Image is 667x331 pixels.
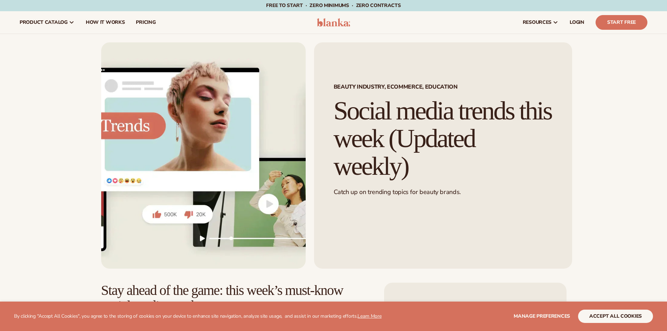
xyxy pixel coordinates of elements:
p: By clicking "Accept All Cookies", you agree to the storing of cookies on your device to enhance s... [14,313,382,319]
span: resources [523,20,551,25]
span: Free to start · ZERO minimums · ZERO contracts [266,2,401,9]
span: pricing [136,20,155,25]
span: LOGIN [570,20,584,25]
h2: Stay ahead of the game: this week’s must-know social media trends [101,283,370,313]
img: logo [317,18,350,27]
a: resources [517,11,564,34]
a: pricing [130,11,161,34]
button: Manage preferences [514,310,570,323]
a: Learn More [357,313,381,319]
a: LOGIN [564,11,590,34]
span: How It Works [86,20,125,25]
h1: Social media trends this week (Updated weekly) [334,97,553,180]
a: product catalog [14,11,80,34]
button: accept all cookies [578,310,653,323]
a: How It Works [80,11,131,34]
span: Manage preferences [514,313,570,319]
span: product catalog [20,20,68,25]
span: Catch up on trending topics for beauty brands. [334,188,461,196]
a: Start Free [596,15,647,30]
img: Social media trends this week (Updated weekly) [101,42,306,269]
span: Beauty Industry, Ecommerce, Education [334,84,553,90]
